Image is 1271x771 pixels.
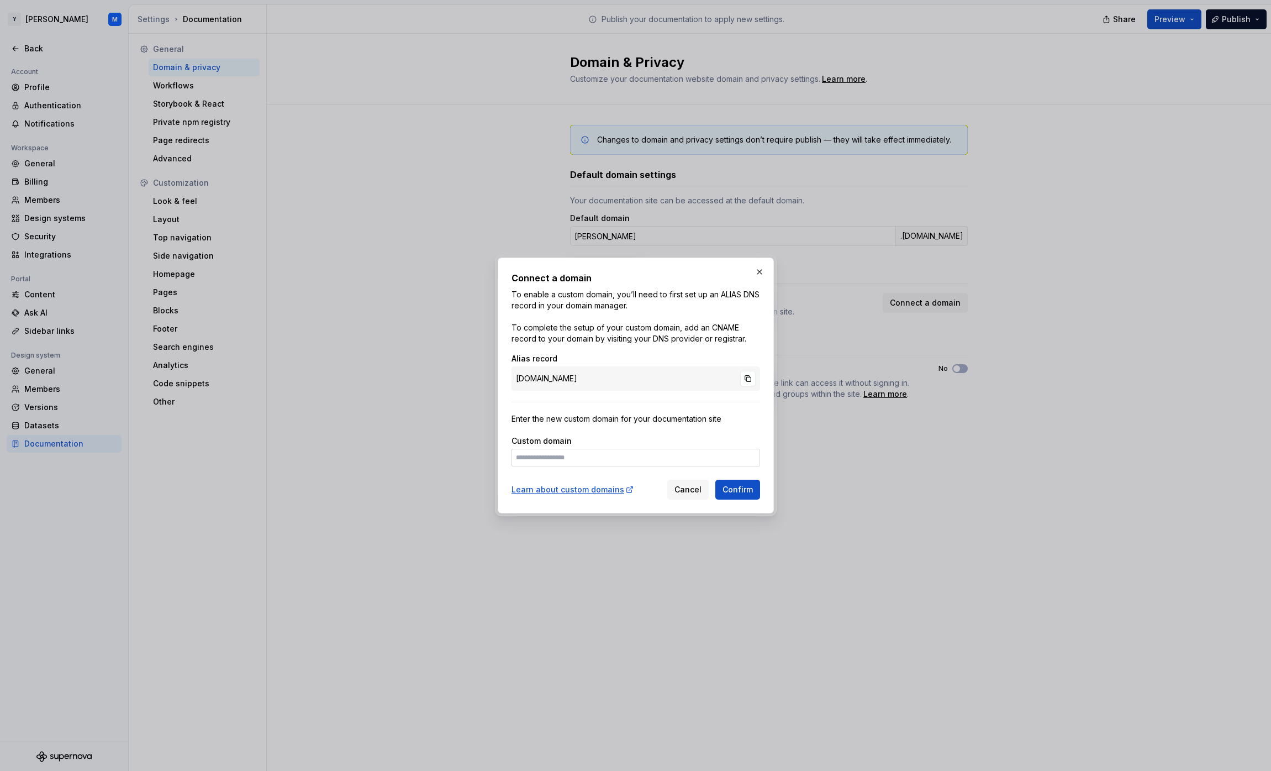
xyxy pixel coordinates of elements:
span: Cancel [674,484,702,495]
h2: Connect a domain [511,271,760,285]
label: Custom domain [511,436,572,447]
button: Cancel [667,480,709,500]
p: To enable a custom domain, you’ll need to first set up an ALIAS DNS record in your domain manager... [511,289,760,344]
div: [DOMAIN_NAME] [511,366,760,391]
a: Learn about custom domains [511,484,634,495]
div: Enter the new custom domain for your documentation site [511,413,760,424]
span: Confirm [722,484,753,495]
div: Alias record [511,353,760,364]
button: Confirm [715,480,760,500]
